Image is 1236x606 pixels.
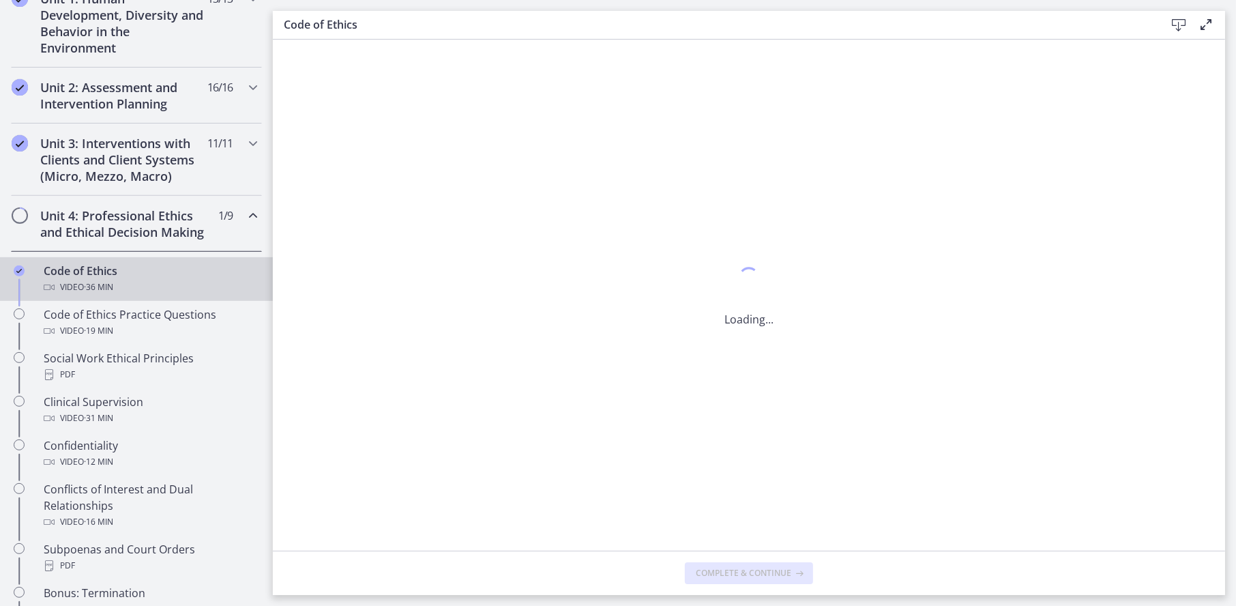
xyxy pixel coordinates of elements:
[84,323,113,339] span: · 19 min
[44,323,256,339] div: Video
[40,207,207,240] h2: Unit 4: Professional Ethics and Ethical Decision Making
[44,366,256,383] div: PDF
[44,541,256,574] div: Subpoenas and Court Orders
[685,562,813,584] button: Complete & continue
[84,454,113,470] span: · 12 min
[44,394,256,427] div: Clinical Supervision
[284,16,1143,33] h3: Code of Ethics
[84,410,113,427] span: · 31 min
[724,311,774,328] p: Loading...
[207,135,233,151] span: 11 / 11
[40,135,207,184] h2: Unit 3: Interventions with Clients and Client Systems (Micro, Mezzo, Macro)
[40,79,207,112] h2: Unit 2: Assessment and Intervention Planning
[44,437,256,470] div: Confidentiality
[14,265,25,276] i: Completed
[44,350,256,383] div: Social Work Ethical Principles
[44,514,256,530] div: Video
[218,207,233,224] span: 1 / 9
[44,306,256,339] div: Code of Ethics Practice Questions
[44,558,256,574] div: PDF
[44,410,256,427] div: Video
[44,481,256,530] div: Conflicts of Interest and Dual Relationships
[44,454,256,470] div: Video
[12,135,28,151] i: Completed
[44,263,256,295] div: Code of Ethics
[696,568,791,579] span: Complete & continue
[84,514,113,530] span: · 16 min
[84,279,113,295] span: · 36 min
[12,79,28,96] i: Completed
[44,279,256,295] div: Video
[724,263,774,295] div: 1
[207,79,233,96] span: 16 / 16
